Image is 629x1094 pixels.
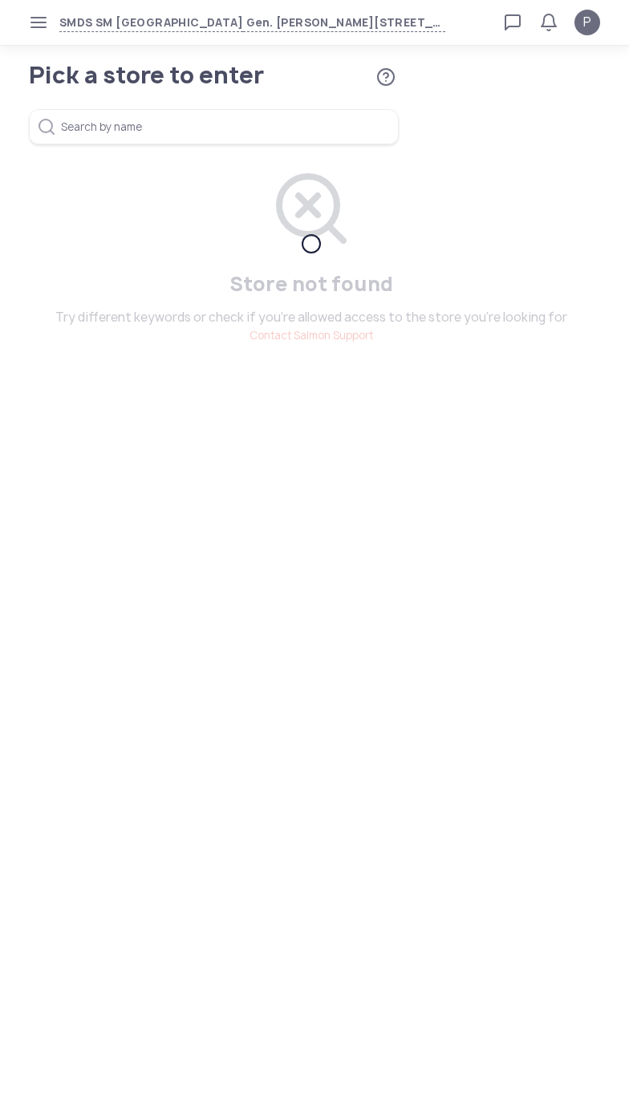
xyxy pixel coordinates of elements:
[243,14,445,32] span: Gen. [PERSON_NAME][STREET_ADDRESS]
[59,14,445,32] button: SMDS SM [GEOGRAPHIC_DATA]Gen. [PERSON_NAME][STREET_ADDRESS]
[583,13,591,32] span: P
[59,14,243,32] span: SMDS SM [GEOGRAPHIC_DATA]
[574,10,600,35] button: P
[29,64,349,87] h1: Pick a store to enter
